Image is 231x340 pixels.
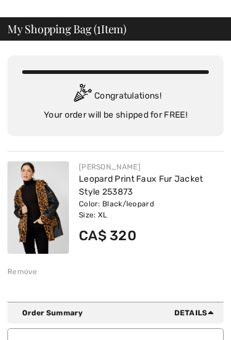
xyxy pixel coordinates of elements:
img: Leopard Print Faux Fur Jacket Style 253873 [7,161,69,254]
div: Remove [7,266,38,277]
div: Congratulations! Your order will be shipped for FREE! [22,84,209,121]
span: Details [174,307,219,318]
div: Color: Black/leopard Size: XL [79,198,224,221]
span: My Shopping Bag ( Item) [7,23,126,34]
div: Order Summary [22,307,219,318]
img: Congratulation2.svg [70,84,94,108]
span: CA$ 320 [79,227,136,244]
span: 1 [97,21,101,35]
a: Leopard Print Faux Fur Jacket Style 253873 [79,174,203,197]
div: [PERSON_NAME] [79,161,224,172]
